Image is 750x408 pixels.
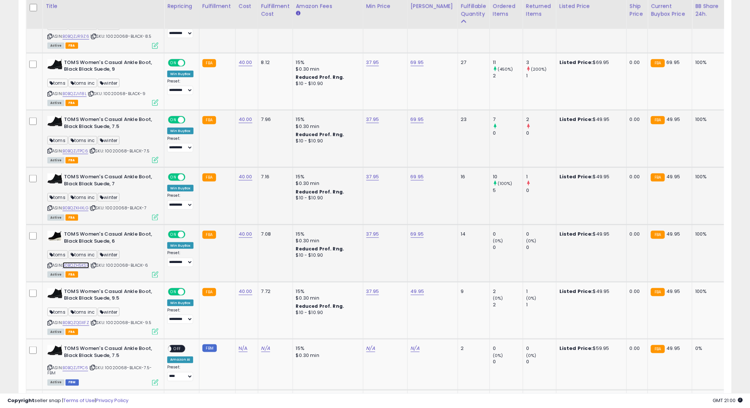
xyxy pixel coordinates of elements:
[98,250,120,259] span: winter
[498,181,512,186] small: (100%)
[695,2,722,18] div: BB Share 24h.
[651,2,689,18] div: Current Buybox Price
[630,231,642,237] div: 0.00
[493,59,523,66] div: 11
[630,2,645,18] div: Ship Price
[366,116,379,123] a: 37.95
[695,59,720,66] div: 100%
[296,131,344,138] b: Reduced Prof. Rng.
[493,345,523,352] div: 0
[63,205,88,211] a: B0BQZKHXLG
[65,272,78,278] span: FBA
[366,345,375,352] a: N/A
[667,230,680,237] span: 49.95
[47,136,68,145] span: toms
[167,79,194,95] div: Preset:
[261,59,287,66] div: 8.12
[630,288,642,295] div: 0.00
[47,43,64,49] span: All listings currently available for purchase on Amazon
[98,79,120,87] span: winter
[461,173,484,180] div: 16
[167,250,194,267] div: Preset:
[47,193,68,202] span: toms
[526,345,556,352] div: 0
[47,173,62,184] img: 31l15u0FlBL._SL40_.jpg
[65,157,78,163] span: FBA
[667,345,680,352] span: 49.95
[559,288,621,295] div: $49.95
[526,130,556,136] div: 0
[167,308,194,324] div: Preset:
[202,288,216,296] small: FBA
[169,60,178,66] span: ON
[65,100,78,106] span: FBA
[296,81,357,87] div: $10 - $10.90
[526,359,556,365] div: 0
[296,352,357,359] div: $0.30 min
[47,59,158,105] div: ASIN:
[493,288,523,295] div: 2
[695,173,720,180] div: 100%
[239,288,252,295] a: 40.00
[526,173,556,180] div: 1
[47,329,64,335] span: All listings currently available for purchase on Amazon
[559,345,621,352] div: $59.95
[493,187,523,194] div: 5
[411,173,424,181] a: 69.95
[296,189,344,195] b: Reduced Prof. Rng.
[651,345,665,353] small: FBA
[366,173,379,181] a: 37.95
[559,59,593,66] b: Listed Price:
[47,345,62,355] img: 31l15u0FlBL._SL40_.jpg
[296,237,357,244] div: $0.30 min
[65,329,78,335] span: FBA
[47,250,68,259] span: toms
[184,232,196,238] span: OFF
[169,174,178,181] span: ON
[526,231,556,237] div: 0
[47,365,152,376] span: | SKU: 10020068-BLACK-7.5-FBM
[47,116,62,127] img: 31l15u0FlBL._SL40_.jpg
[64,116,154,132] b: TOMS Women's Casual Ankle Boot, Black Black Suede, 7.5
[47,231,158,277] div: ASIN:
[296,74,344,80] b: Reduced Prof. Rng.
[559,345,593,352] b: Listed Price:
[184,60,196,66] span: OFF
[68,193,97,202] span: toms inc
[559,2,623,10] div: Listed Price
[526,2,553,18] div: Returned Items
[526,301,556,308] div: 1
[366,288,379,295] a: 37.95
[89,148,149,154] span: | SKU: 10020068-BLACK-7.5
[296,10,300,17] small: Amazon Fees.
[47,288,158,334] div: ASIN:
[64,345,154,361] b: TOMS Women's Casual Ankle Boot, Black Black Suede, 7.5
[493,353,503,358] small: (0%)
[167,128,194,134] div: Win BuyBox
[239,2,255,10] div: Cost
[47,173,158,220] div: ASIN:
[526,59,556,66] div: 3
[411,288,424,295] a: 49.95
[167,242,194,249] div: Win BuyBox
[296,138,357,144] div: $10 - $10.90
[63,262,89,269] a: B0BQZH5KSR
[630,345,642,352] div: 0.00
[651,173,665,182] small: FBA
[411,230,424,238] a: 69.95
[47,345,158,385] div: ASIN:
[171,346,183,352] span: OFF
[64,173,154,189] b: TOMS Women's Casual Ankle Boot, Black Black Suede, 7
[651,59,665,67] small: FBA
[169,289,178,295] span: ON
[296,252,357,259] div: $10 - $10.90
[366,230,379,238] a: 37.95
[64,231,154,246] b: TOMS Women's Casual Ankle Boot, Black Black Suede, 6
[493,73,523,79] div: 2
[261,231,287,237] div: 7.08
[96,397,128,404] a: Privacy Policy
[461,59,484,66] div: 27
[526,116,556,123] div: 2
[411,116,424,123] a: 69.95
[98,308,120,316] span: winter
